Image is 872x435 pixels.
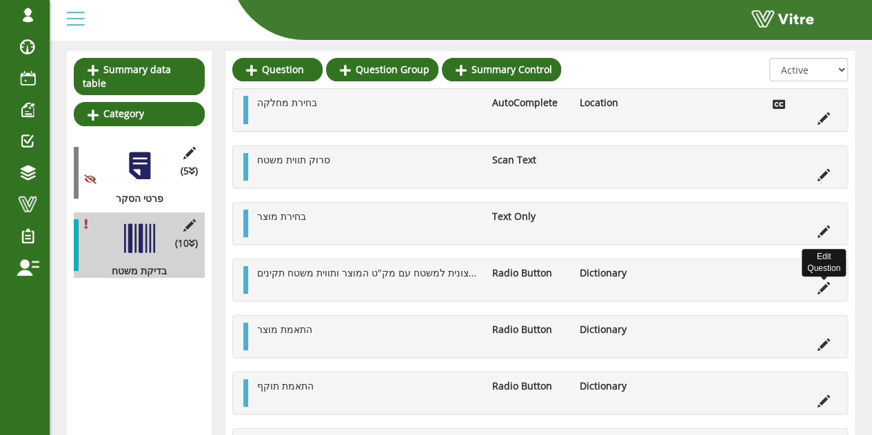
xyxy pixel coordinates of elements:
span: בחירת מוצר [257,210,306,223]
li: Dictionary [573,379,661,393]
li: AutoComplete [485,96,573,110]
a: Summary Control [442,58,561,81]
a: Summary data table [74,58,205,95]
span: (5 ) [181,164,198,178]
div: פרטי הסקר [74,192,194,205]
li: Dictionary [573,323,661,336]
a: Category [74,102,205,125]
span: (10 ) [175,236,198,250]
div: בדיקת משטח [74,264,194,278]
li: Radio Button [485,323,573,336]
li: Text Only [485,210,573,223]
a: Question Group [326,58,438,81]
li: Radio Button [485,266,573,280]
span: בחירת מחלקה [257,96,317,109]
a: Question [232,58,323,81]
span: האם תווית חיצונית למשטח עם מק"ט המוצר ותווית משטח תקינים? [257,266,525,279]
span: סרוק תווית משטח [257,153,330,166]
li: Scan Text [485,153,573,167]
div: Edit Question [802,249,846,276]
li: Dictionary [573,266,661,280]
li: Radio Button [485,379,573,393]
span: התאמת תוקף [257,379,314,392]
span: התאמת מוצר [257,323,312,336]
li: Location [573,96,661,110]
